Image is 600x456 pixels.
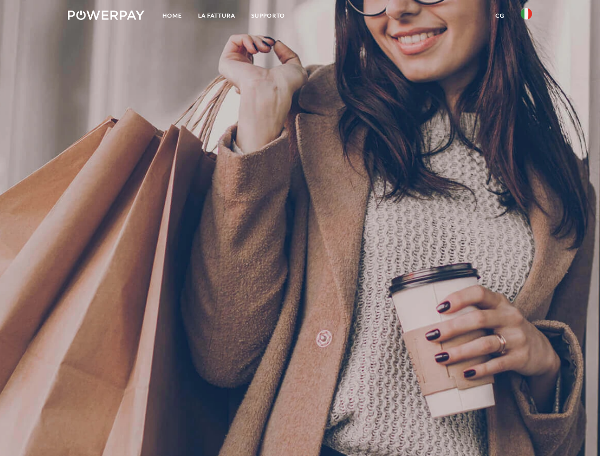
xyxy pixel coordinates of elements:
[521,8,532,19] img: it
[154,7,190,24] a: Home
[487,7,513,24] a: CG
[190,7,243,24] a: LA FATTURA
[68,10,144,20] img: logo-powerpay-white.svg
[243,7,293,24] a: Supporto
